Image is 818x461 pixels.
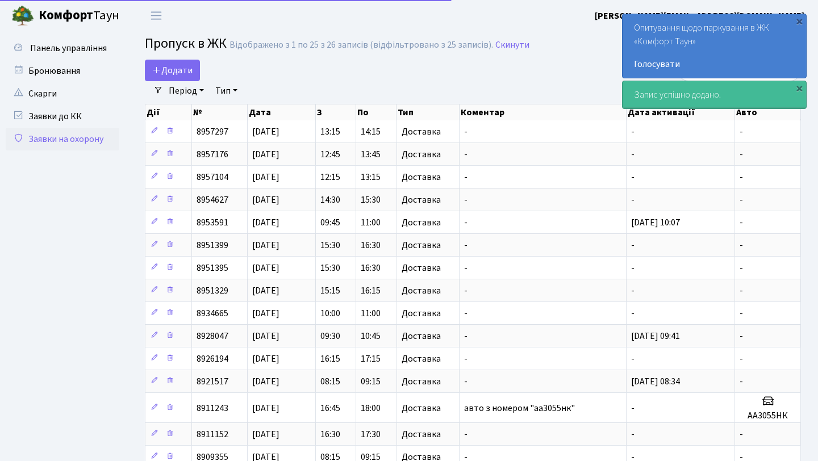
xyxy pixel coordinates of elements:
span: Додати [152,64,193,77]
button: Переключити навігацію [142,6,170,25]
span: - [464,171,468,183]
a: Додати [145,60,200,81]
span: 16:15 [320,353,340,365]
th: Дата [248,104,316,120]
span: [DATE] [252,262,279,274]
span: 10:45 [361,330,381,342]
span: Доставка [402,430,441,439]
span: - [740,125,743,138]
span: 12:15 [320,171,340,183]
span: - [740,171,743,183]
a: Скарги [6,82,119,105]
a: Заявки на охорону [6,128,119,150]
span: 15:15 [320,284,340,297]
span: 15:30 [320,239,340,252]
span: - [464,239,468,252]
span: 8951395 [197,262,228,274]
a: Тип [211,81,242,100]
th: Тип [397,104,460,120]
span: - [464,148,468,161]
span: 12:45 [320,148,340,161]
span: - [464,262,468,274]
th: Коментар [460,104,627,120]
span: 09:15 [361,375,381,388]
span: Доставка [402,127,441,136]
span: Доставка [402,173,441,182]
span: [DATE] [252,239,279,252]
span: Таун [39,6,119,26]
span: 8911243 [197,402,228,414]
span: [DATE] [252,353,279,365]
span: 16:30 [361,239,381,252]
span: Панель управління [30,42,107,55]
span: - [464,194,468,206]
span: - [464,216,468,229]
a: Скинути [495,40,529,51]
span: 13:15 [320,125,340,138]
span: 17:30 [361,428,381,441]
span: - [631,353,635,365]
span: - [740,330,743,342]
span: - [740,148,743,161]
a: Заявки до КК [6,105,119,128]
span: - [631,125,635,138]
span: - [464,284,468,297]
span: [DATE] [252,148,279,161]
div: Запис успішно додано. [623,81,806,108]
span: Доставка [402,150,441,159]
span: 15:30 [320,262,340,274]
span: - [631,284,635,297]
span: - [464,307,468,320]
span: [DATE] [252,216,279,229]
div: Відображено з 1 по 25 з 26 записів (відфільтровано з 25 записів). [229,40,493,51]
span: Доставка [402,286,441,295]
b: Комфорт [39,6,93,24]
span: 14:30 [320,194,340,206]
span: - [464,330,468,342]
span: 17:15 [361,353,381,365]
div: Опитування щодо паркування в ЖК «Комфорт Таун» [623,14,806,78]
span: 16:30 [320,428,340,441]
span: 16:15 [361,284,381,297]
span: - [631,194,635,206]
div: × [794,15,805,27]
span: Доставка [402,377,441,386]
img: logo.png [11,5,34,27]
span: - [631,171,635,183]
a: Голосувати [634,57,795,71]
span: [DATE] [252,125,279,138]
span: 8921517 [197,375,228,388]
span: 8957104 [197,171,228,183]
span: - [631,262,635,274]
a: Період [164,81,208,100]
span: 8957176 [197,148,228,161]
span: - [464,353,468,365]
span: 8926194 [197,353,228,365]
th: З [316,104,356,120]
span: 8951329 [197,284,228,297]
span: 13:45 [361,148,381,161]
span: [DATE] [252,307,279,320]
span: Пропуск в ЖК [145,33,227,53]
span: - [740,375,743,388]
span: Доставка [402,332,441,341]
span: 8951399 [197,239,228,252]
span: 09:45 [320,216,340,229]
th: По [356,104,397,120]
span: 8911152 [197,428,228,441]
th: Дата активації [627,104,735,120]
span: [DATE] 09:41 [631,330,680,342]
span: [DATE] [252,330,279,342]
span: - [464,428,468,441]
span: - [631,307,635,320]
span: 09:30 [320,330,340,342]
span: - [740,353,743,365]
span: 8953591 [197,216,228,229]
span: - [740,216,743,229]
span: [DATE] 10:07 [631,216,680,229]
span: 13:15 [361,171,381,183]
span: авто з номером "аа3055нк" [464,402,575,414]
span: Доставка [402,218,441,227]
span: 08:15 [320,375,340,388]
span: [DATE] [252,284,279,297]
